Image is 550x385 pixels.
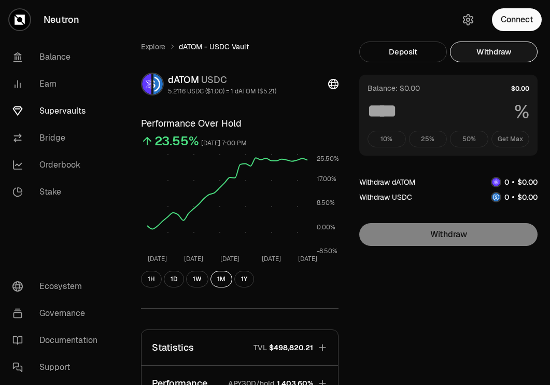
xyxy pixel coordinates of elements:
[141,116,339,131] h3: Performance Over Hold
[492,8,542,31] button: Connect
[141,42,165,52] a: Explore
[4,125,112,152] a: Bridge
[164,271,184,287] button: 1D
[152,340,194,355] p: Statistics
[141,271,162,287] button: 1H
[317,247,337,255] tspan: -8.50%
[220,255,239,263] tspan: [DATE]
[359,192,412,202] div: Withdraw USDC
[4,327,112,354] a: Documentation
[359,42,447,62] button: Deposit
[450,42,538,62] button: Withdraw
[210,271,232,287] button: 1M
[492,193,500,201] img: USDC Logo
[142,330,338,365] button: StatisticsTVL$498,820.21
[514,102,529,122] span: %
[148,255,167,263] tspan: [DATE]
[317,175,336,183] tspan: 17.00%
[141,42,339,52] nav: breadcrumb
[317,155,339,163] tspan: 25.50%
[4,273,112,300] a: Ecosystem
[4,178,112,205] a: Stake
[168,87,276,95] div: 5.2116 USDC ($1.00) = 1 dATOM ($5.21)
[4,71,112,98] a: Earn
[317,199,335,207] tspan: 8.50%
[298,255,317,263] tspan: [DATE]
[142,74,151,94] img: dATOM Logo
[368,83,420,93] div: Balance: $0.00
[492,178,500,186] img: dATOM Logo
[186,271,208,287] button: 1W
[154,133,199,149] div: 23.55%
[4,152,112,178] a: Orderbook
[168,73,276,87] div: dATOM
[4,98,112,125] a: Supervaults
[184,255,203,263] tspan: [DATE]
[317,223,335,231] tspan: 0.00%
[269,342,313,353] span: $498,820.21
[201,137,247,149] div: [DATE] 7:00 PM
[4,354,112,381] a: Support
[253,342,267,353] p: TVL
[234,271,254,287] button: 1Y
[4,300,112,327] a: Governance
[4,44,112,71] a: Balance
[179,42,249,52] span: dATOM - USDC Vault
[153,74,163,94] img: USDC Logo
[262,255,281,263] tspan: [DATE]
[201,74,227,86] span: USDC
[359,177,415,187] div: Withdraw dATOM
